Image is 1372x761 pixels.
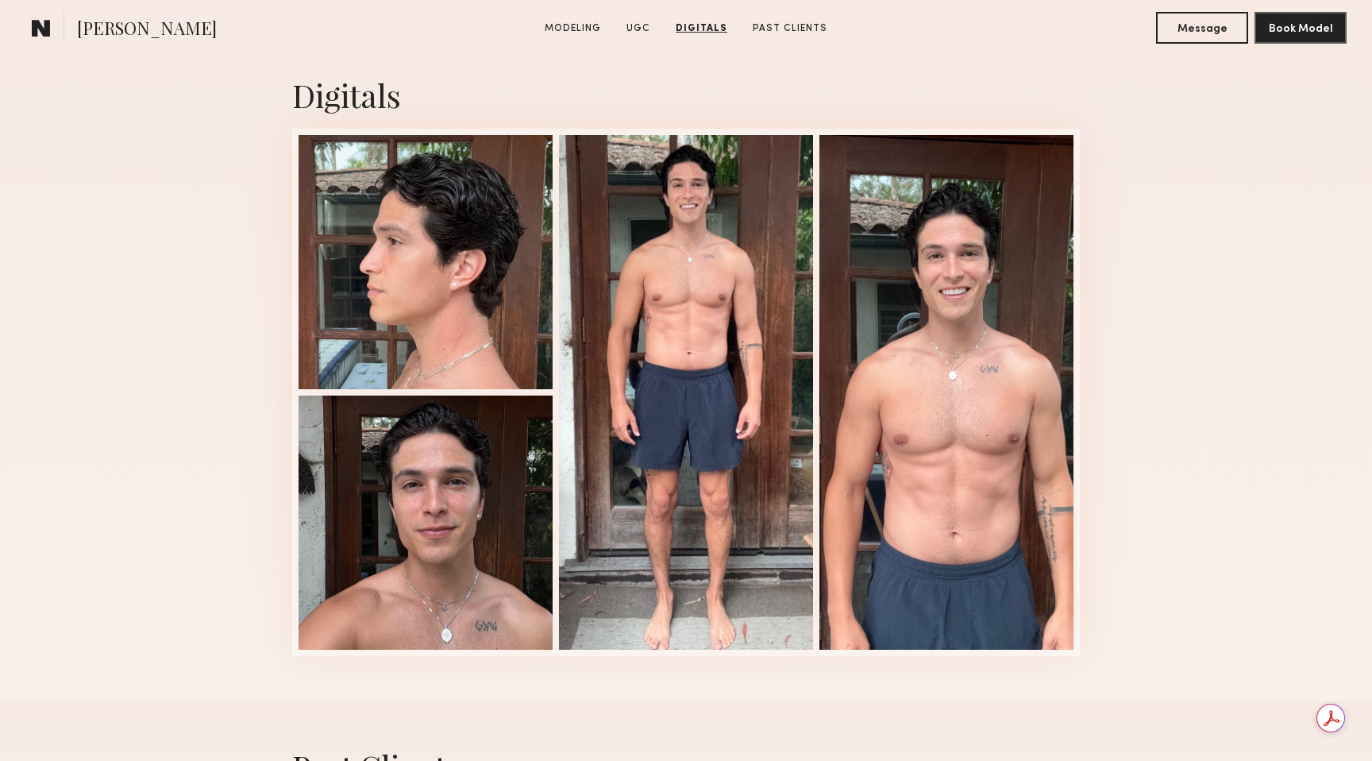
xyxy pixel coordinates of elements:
a: Modeling [538,21,607,36]
a: UGC [620,21,657,36]
div: Digitals [292,74,1080,116]
span: [PERSON_NAME] [77,16,217,44]
a: Book Model [1254,21,1347,34]
button: Message [1156,12,1248,44]
button: Book Model [1254,12,1347,44]
a: Digitals [669,21,734,36]
a: Past Clients [746,21,834,36]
